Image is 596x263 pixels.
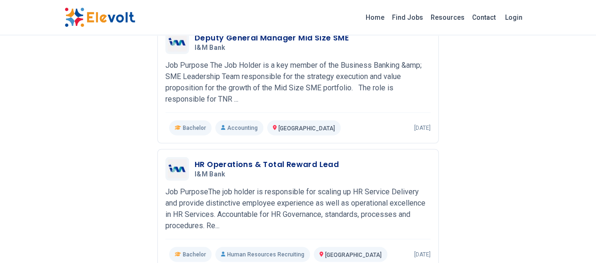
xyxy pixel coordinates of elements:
[195,32,349,44] h3: Deputy General Manager Mid Size SME
[215,247,310,262] p: Human Resources Recruiting
[388,10,427,25] a: Find Jobs
[215,120,263,135] p: Accounting
[168,33,187,52] img: I&M Bank
[165,60,431,105] p: Job Purpose The Job Holder is a key member of the Business Banking &amp; SME Leadership Team resp...
[195,159,339,170] h3: HR Operations & Total Reward Lead
[165,31,431,135] a: I&M BankDeputy General Manager Mid Size SMEI&M BankJob Purpose The Job Holder is a key member of ...
[414,251,431,258] p: [DATE]
[168,159,187,178] img: I&M Bank
[427,10,468,25] a: Resources
[325,252,382,258] span: [GEOGRAPHIC_DATA]
[414,124,431,132] p: [DATE]
[65,8,135,27] img: Elevolt
[183,124,206,132] span: Bachelor
[499,8,528,27] a: Login
[195,44,226,52] span: I&M Bank
[362,10,388,25] a: Home
[195,170,226,179] span: I&M Bank
[549,218,596,263] iframe: Chat Widget
[278,125,335,132] span: [GEOGRAPHIC_DATA]
[165,157,431,262] a: I&M BankHR Operations & Total Reward LeadI&M BankJob PurposeThe job holder is responsible for sca...
[468,10,499,25] a: Contact
[165,186,431,231] p: Job PurposeThe job holder is responsible for scaling up HR Service Delivery and provide distincti...
[183,251,206,258] span: Bachelor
